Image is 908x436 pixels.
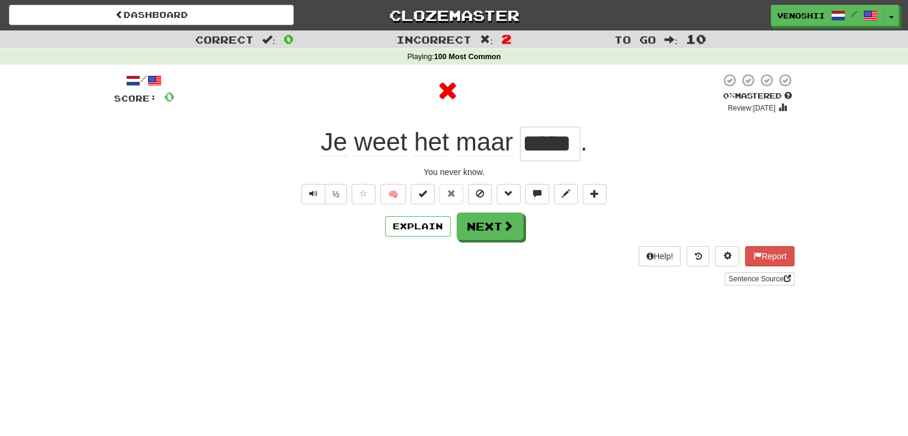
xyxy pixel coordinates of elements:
[525,184,549,204] button: Discuss sentence (alt+u)
[777,10,825,21] span: venoshii
[114,93,157,103] span: Score:
[639,246,681,266] button: Help!
[497,184,521,204] button: Grammar (alt+g)
[114,73,174,88] div: /
[851,10,857,18] span: /
[721,91,795,102] div: Mastered
[164,89,174,104] span: 0
[396,33,472,45] span: Incorrect
[480,35,493,45] span: :
[725,272,794,285] a: Sentence Source
[583,184,607,204] button: Add to collection (alt+a)
[728,104,775,112] small: Review: [DATE]
[195,33,254,45] span: Correct
[299,184,347,204] div: Text-to-speech controls
[664,35,678,45] span: :
[385,216,451,237] button: Explain
[325,184,347,204] button: ½
[439,184,463,204] button: Reset to 0% Mastered (alt+r)
[434,53,501,61] strong: 100 Most Common
[457,213,524,240] button: Next
[468,184,492,204] button: Ignore sentence (alt+i)
[414,128,449,156] span: het
[380,184,406,204] button: 🧠
[312,5,596,26] a: Clozemaster
[411,184,435,204] button: Set this sentence to 100% Mastered (alt+m)
[745,246,794,266] button: Report
[771,5,884,26] a: venoshii /
[501,32,512,46] span: 2
[301,184,325,204] button: Play sentence audio (ctl+space)
[321,128,347,156] span: Je
[686,32,706,46] span: 10
[114,166,795,178] div: You never know.
[554,184,578,204] button: Edit sentence (alt+d)
[456,128,513,156] span: maar
[687,246,709,266] button: Round history (alt+y)
[9,5,294,25] a: Dashboard
[354,128,407,156] span: weet
[723,91,735,100] span: 0 %
[580,128,587,156] span: .
[352,184,375,204] button: Favorite sentence (alt+f)
[262,35,275,45] span: :
[614,33,656,45] span: To go
[284,32,294,46] span: 0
